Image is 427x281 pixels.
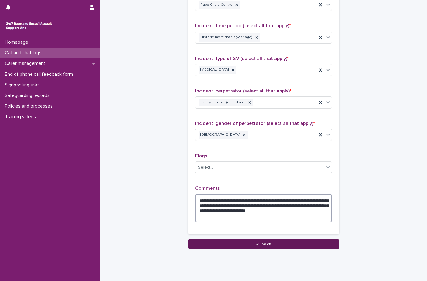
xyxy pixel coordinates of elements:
[2,72,78,77] p: End of phone call feedback form
[195,23,291,28] span: Incident: time period (select all that apply)
[195,186,220,191] span: Comments
[2,39,33,45] p: Homepage
[195,56,289,61] span: Incident: type of SV (select all that apply)
[2,61,50,66] p: Caller management
[199,33,253,42] div: Historic (more than a year ago)
[188,239,339,249] button: Save
[2,82,44,88] p: Signposting links
[199,1,233,9] div: Rape Crisis Centre
[199,66,230,74] div: [MEDICAL_DATA]
[195,89,291,93] span: Incident: perpetrator (select all that apply)
[195,121,315,126] span: Incident: gender of perpetrator (select all that apply)
[198,164,213,171] div: Select...
[5,20,53,32] img: rhQMoQhaT3yELyF149Cw
[199,99,246,107] div: Family member (immediate)
[195,153,207,158] span: Flags
[2,93,54,99] p: Safeguarding records
[2,50,46,56] p: Call and chat logs
[199,131,241,139] div: [DEMOGRAPHIC_DATA]
[2,114,41,120] p: Training videos
[261,242,271,246] span: Save
[2,103,57,109] p: Policies and processes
